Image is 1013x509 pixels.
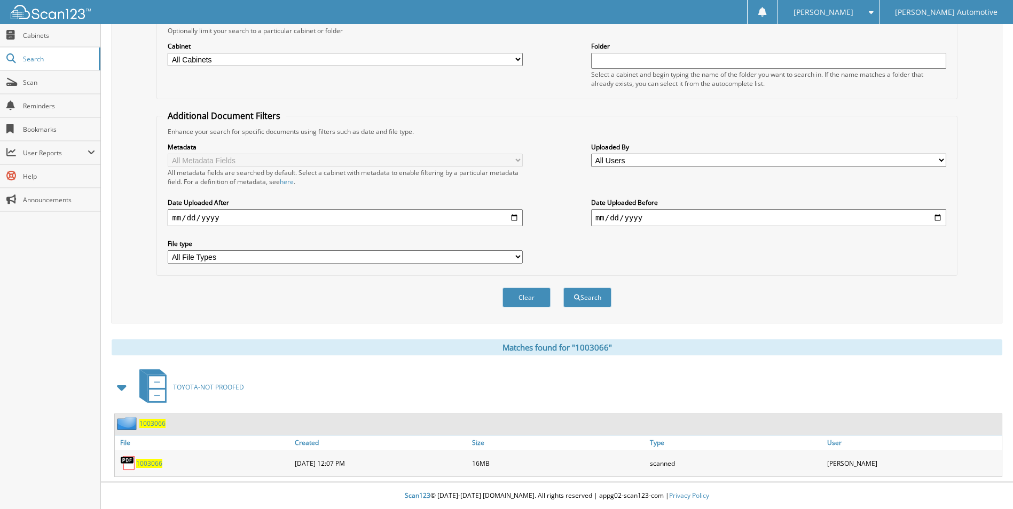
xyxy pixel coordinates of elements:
a: User [824,435,1002,450]
a: Type [647,435,824,450]
div: [PERSON_NAME] [824,452,1002,474]
div: Enhance your search for specific documents using filters such as date and file type. [162,127,951,136]
a: Privacy Policy [669,491,709,500]
label: File type [168,239,523,248]
span: TOYOTA-NOT PROOFED [173,383,244,392]
iframe: Chat Widget [960,458,1013,509]
span: Search [23,54,93,63]
label: Date Uploaded Before [591,198,946,207]
div: scanned [647,452,824,474]
div: 16MB [469,452,647,474]
label: Cabinet [168,42,523,51]
label: Folder [591,42,946,51]
a: File [115,435,292,450]
label: Metadata [168,142,523,152]
a: Created [292,435,469,450]
img: scan123-logo-white.svg [11,5,91,19]
span: [PERSON_NAME] Automotive [895,9,998,15]
span: Scan123 [405,491,430,500]
div: © [DATE]-[DATE] [DOMAIN_NAME]. All rights reserved | appg02-scan123-com | [101,483,1013,509]
a: 1003066 [139,419,166,428]
div: [DATE] 12:07 PM [292,452,469,474]
span: Announcements [23,195,95,204]
div: Optionally limit your search to a particular cabinet or folder [162,26,951,35]
label: Date Uploaded After [168,198,523,207]
label: Uploaded By [591,142,946,152]
span: Cabinets [23,31,95,40]
span: Reminders [23,101,95,110]
img: folder2.png [117,417,139,430]
input: start [168,209,523,226]
button: Search [563,288,611,307]
div: Select a cabinet and begin typing the name of the folder you want to search in. If the name match... [591,70,946,88]
div: All metadata fields are searched by default. Select a cabinet with metadata to enable filtering b... [168,168,523,186]
div: Matches found for "1003066" [112,339,1002,355]
a: 1003066 [136,459,162,468]
span: Scan [23,78,95,87]
span: Help [23,172,95,181]
input: end [591,209,946,226]
span: Bookmarks [23,125,95,134]
button: Clear [502,288,551,307]
a: here [280,177,294,186]
span: [PERSON_NAME] [794,9,853,15]
legend: Additional Document Filters [162,110,286,122]
a: Size [469,435,647,450]
a: TOYOTA-NOT PROOFED [133,366,244,408]
span: User Reports [23,148,88,157]
img: PDF.png [120,455,136,471]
